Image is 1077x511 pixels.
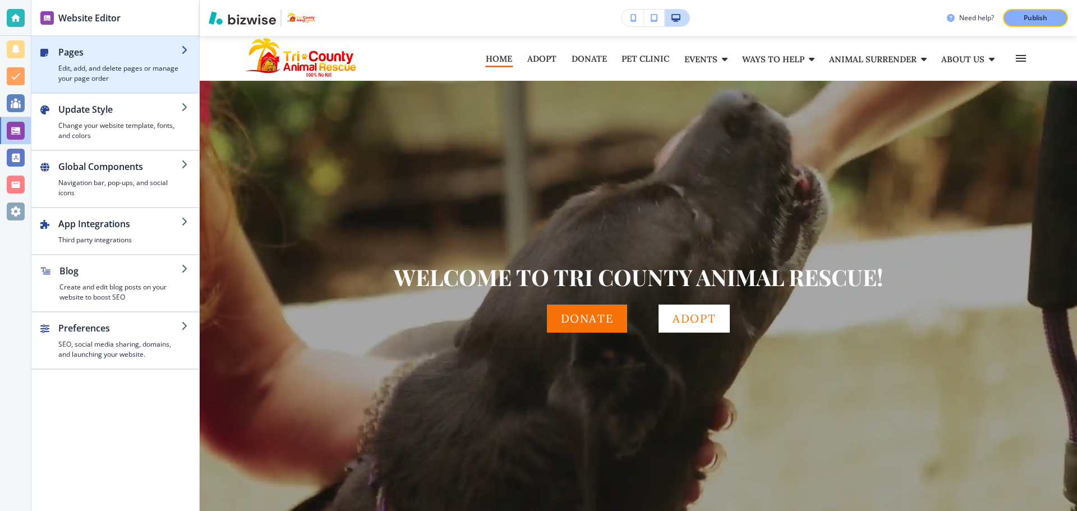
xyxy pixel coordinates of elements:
[684,49,742,67] div: EVENTS
[58,63,181,84] h4: Edit, add, and delete pages or manage your page order
[58,45,181,59] h2: Pages
[58,235,181,245] h4: Third party integrations
[243,36,412,81] img: Tri County Animal Rescue
[561,310,614,328] p: DONATE
[58,103,181,116] h2: Update Style
[286,12,316,24] img: Your Logo
[1024,13,1047,23] p: Publish
[58,121,181,141] h4: Change your website template, fonts, and colors
[959,13,994,23] h3: Need help?
[572,54,607,63] p: DONATE
[941,55,984,63] p: ABOUT US
[209,11,276,25] img: Bizwise Logo
[58,178,181,198] h4: Navigation bar, pop-ups, and social icons
[742,55,804,63] p: WAYS TO HELP
[31,255,199,311] button: BlogCreate and edit blog posts on your website to boost SEO
[829,49,941,67] div: ANIMAL SURRENDER
[684,55,717,63] p: EVENTS
[59,282,181,302] h4: Create and edit blog posts on your website to boost SEO
[31,36,199,93] button: PagesEdit, add, and delete pages or manage your page order
[31,208,199,254] button: App IntegrationsThird party integrations
[829,55,917,63] p: ANIMAL SURRENDER
[58,339,181,360] h4: SEO, social media sharing, domains, and launching your website.
[31,151,199,207] button: Global ComponentsNavigation bar, pop-ups, and social icons
[58,321,181,335] h2: Preferences
[40,11,54,25] img: editor icon
[486,54,513,63] p: HOME
[59,264,181,278] h2: Blog
[622,54,670,63] p: PET CLINIC
[1009,46,1033,71] button: Toggle hamburger navigation menu
[58,11,121,25] h2: Website Editor
[659,305,730,333] div: ADOPT
[547,305,628,333] a: DONATE
[1003,9,1068,27] button: Publish
[941,49,1009,67] div: ABOUT US
[31,94,199,150] button: Update StyleChange your website template, fonts, and colors
[31,312,199,369] button: PreferencesSEO, social media sharing, domains, and launching your website.
[58,217,181,231] h2: App Integrations
[742,49,829,67] div: WAYS TO HELP
[394,263,883,291] p: WELCOME TO TRI COUNTY ANIMAL RESCUE!
[527,54,557,63] p: ADOPT
[58,160,181,173] h2: Global Components
[673,310,716,328] p: ADOPT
